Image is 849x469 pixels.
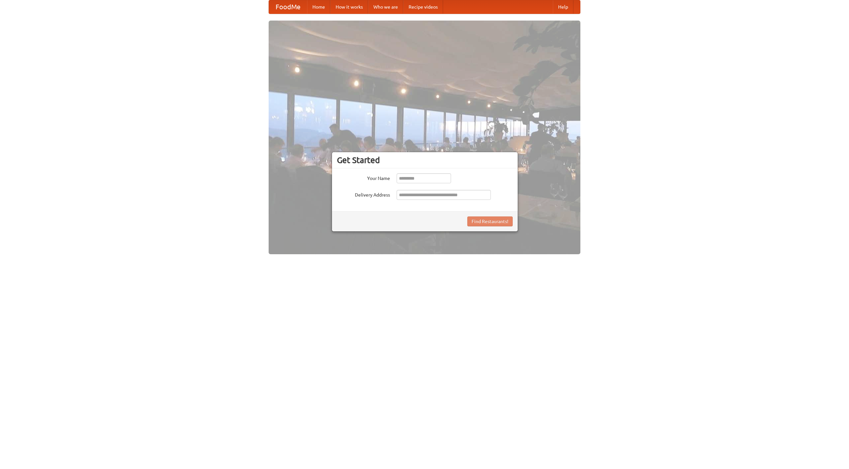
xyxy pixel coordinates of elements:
label: Delivery Address [337,190,390,198]
a: Help [553,0,573,14]
a: Who we are [368,0,403,14]
a: How it works [330,0,368,14]
h3: Get Started [337,155,513,165]
button: Find Restaurants! [467,216,513,226]
a: Home [307,0,330,14]
label: Your Name [337,173,390,182]
a: Recipe videos [403,0,443,14]
a: FoodMe [269,0,307,14]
